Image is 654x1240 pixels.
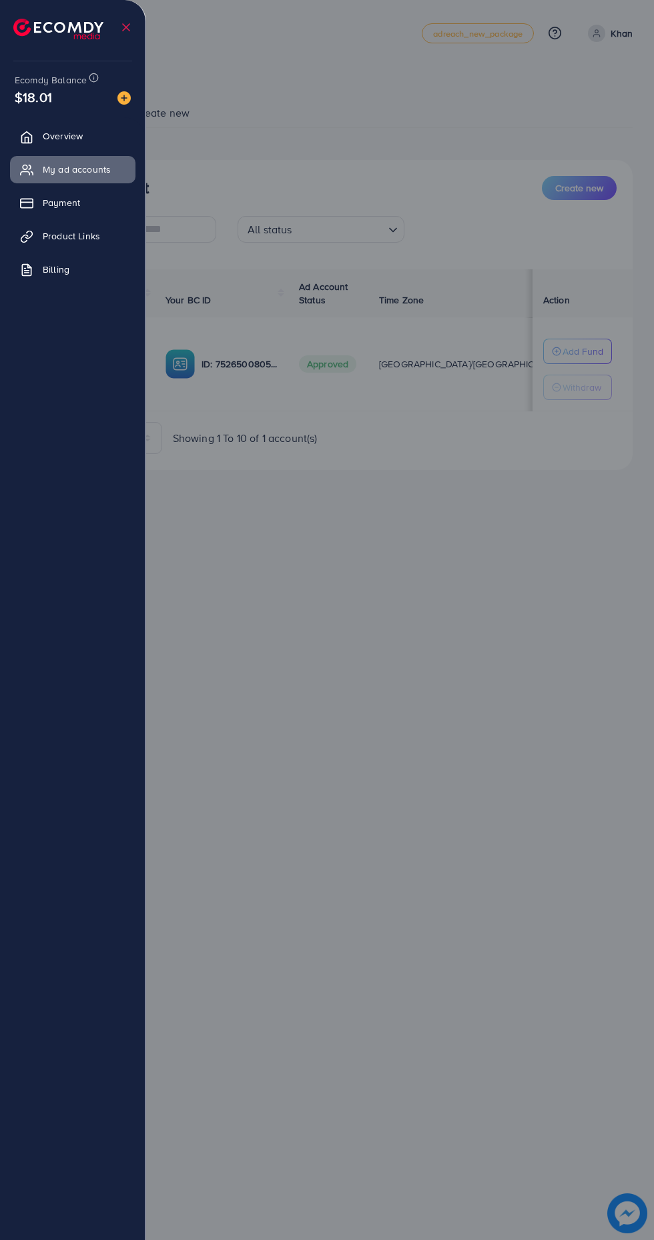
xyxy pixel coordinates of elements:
[15,73,87,87] span: Ecomdy Balance
[43,229,100,243] span: Product Links
[43,129,83,143] span: Overview
[13,19,103,39] img: logo
[15,87,52,107] span: $18.01
[10,223,135,249] a: Product Links
[43,263,69,276] span: Billing
[10,156,135,183] a: My ad accounts
[43,163,111,176] span: My ad accounts
[10,256,135,283] a: Billing
[10,189,135,216] a: Payment
[10,123,135,149] a: Overview
[43,196,80,209] span: Payment
[117,91,131,105] img: image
